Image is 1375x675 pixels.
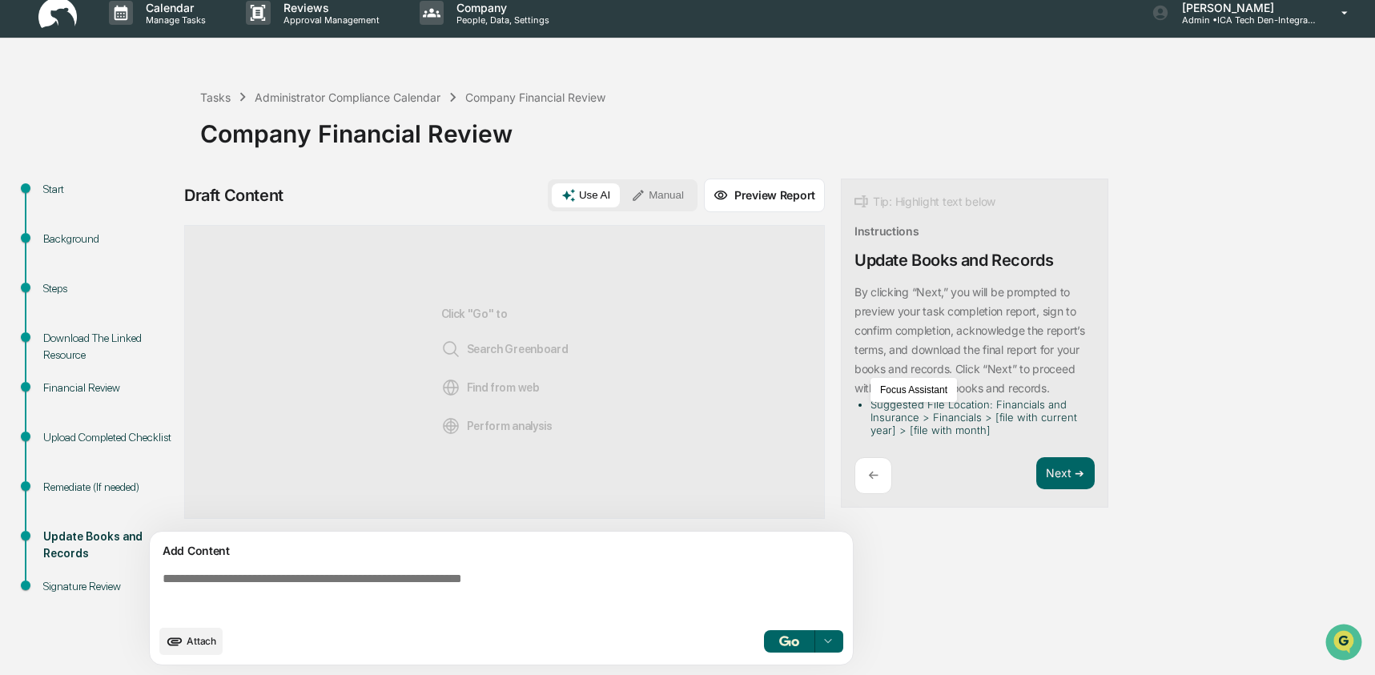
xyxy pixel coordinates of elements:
button: Use AI [552,183,620,207]
div: Remediate (If needed) [43,479,175,496]
div: Company Financial Review [465,90,605,104]
button: Focus Assistant [872,380,955,400]
div: Update Books and Records [854,251,1053,270]
p: Admin • ICA Tech Den-Integrated Compliance Advisors [1169,14,1318,26]
p: Approval Management [271,14,388,26]
iframe: Open customer support [1324,622,1367,665]
div: Signature Review [43,578,175,595]
div: Download The Linked Resource [43,330,175,364]
p: [PERSON_NAME] [1169,1,1318,14]
p: Company [444,1,557,14]
div: Draft Content [184,186,283,205]
img: 1746055101610-c473b297-6a78-478c-a979-82029cc54cd1 [16,123,45,151]
button: Preview Report [704,179,825,212]
button: upload document [159,628,223,655]
button: Next ➔ [1036,457,1095,490]
li: Suggested File Location: Financials and Insurance > Financials > [file with current year] > [file... [870,398,1088,436]
a: 🗄️Attestations [110,195,205,224]
div: Steps [43,280,175,297]
p: Calendar [133,1,214,14]
div: Background [43,231,175,247]
img: Web [441,378,460,397]
div: We're available if you need us! [54,139,203,151]
span: Attach [187,635,216,647]
img: Go [779,636,798,646]
span: Preclearance [32,202,103,218]
div: Update Books and Records [43,528,175,562]
a: Powered byPylon [113,271,194,283]
p: People, Data, Settings [444,14,557,26]
span: Data Lookup [32,232,101,248]
img: Analysis [441,416,460,436]
div: Company Financial Review [200,106,1367,148]
button: Manual [621,183,694,207]
div: 🔎 [16,234,29,247]
div: Instructions [854,224,919,238]
img: Search [441,340,460,359]
p: Reviews [271,1,388,14]
span: Perform analysis [441,416,553,436]
div: Administrator Compliance Calendar [255,90,440,104]
div: Financial Review [43,380,175,396]
span: Attestations [132,202,199,218]
button: Start new chat [272,127,291,147]
a: 🔎Data Lookup [10,226,107,255]
div: Start [43,181,175,198]
div: 🖐️ [16,203,29,216]
p: By clicking “Next,” you will be prompted to preview your task completion report, sign to confirm ... [854,285,1085,395]
div: Start new chat [54,123,263,139]
p: ← [868,468,878,483]
button: Go [764,630,815,653]
div: Click "Go" to [441,251,569,492]
p: Manage Tasks [133,14,214,26]
span: Pylon [159,271,194,283]
a: 🖐️Preclearance [10,195,110,224]
span: Find from web [441,378,540,397]
span: Search Greenboard [441,340,569,359]
div: Tip: Highlight text below [854,192,995,211]
div: 🗄️ [116,203,129,216]
div: Add Content [159,541,843,560]
p: How can we help? [16,34,291,59]
div: Tasks [200,90,231,104]
div: Upload Completed Checklist [43,429,175,446]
